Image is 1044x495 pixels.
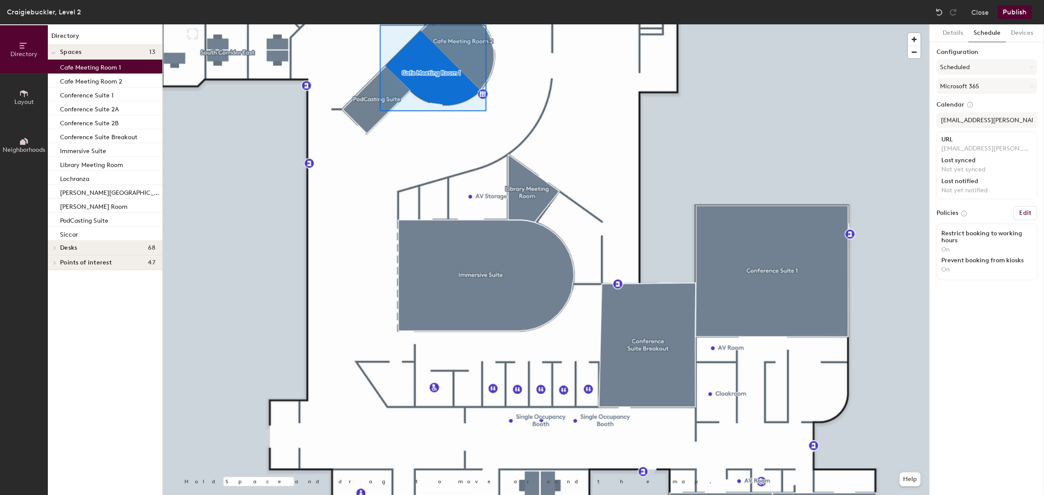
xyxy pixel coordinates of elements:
p: Immersive Suite [60,145,106,155]
p: Conference Suite Breakout [60,131,137,141]
button: Schedule [968,24,1006,42]
span: Directory [10,50,37,58]
button: Microsoft 365 [937,78,1037,94]
button: Scheduled [937,59,1037,75]
p: Conference Suite 1 [60,89,114,99]
label: Calendar [937,101,1037,109]
div: Prevent booking from kiosks [941,257,1032,264]
h1: Directory [48,31,162,45]
button: Publish [997,5,1032,19]
p: Library Meeting Room [60,159,123,169]
h6: Edit [1019,210,1031,217]
span: Neighborhoods [3,146,45,154]
div: URL [941,136,1032,143]
div: Last synced [941,157,1032,164]
span: Desks [60,244,77,251]
span: 13 [149,49,155,56]
p: Not yet synced [941,166,1032,174]
span: Layout [14,98,34,106]
div: Last notified [941,178,1032,185]
input: Add calendar email [937,112,1037,128]
p: [EMAIL_ADDRESS][PERSON_NAME][DOMAIN_NAME] [941,145,1032,153]
div: Craigiebuckler, Level 2 [7,7,81,17]
button: Devices [1006,24,1038,42]
label: Configuration [937,49,1037,56]
img: Undo [935,8,944,17]
span: 47 [148,259,155,266]
p: On [941,246,1032,254]
button: Help [900,472,920,486]
button: Edit [1014,206,1037,220]
button: Close [971,5,989,19]
span: Spaces [60,49,82,56]
p: Lochranza [60,173,89,183]
p: Cafe Meeting Room 2 [60,75,122,85]
div: Restrict booking to working hours [941,230,1032,244]
span: 68 [148,244,155,251]
p: Conference Suite 2A [60,103,119,113]
p: [PERSON_NAME] Room [60,201,127,211]
p: On [941,266,1032,274]
button: Details [937,24,968,42]
span: Points of interest [60,259,112,266]
img: Redo [949,8,957,17]
label: Policies [937,210,958,217]
p: [PERSON_NAME][GEOGRAPHIC_DATA] [60,187,161,197]
p: Conference Suite 2B [60,117,119,127]
p: Not yet notified [941,187,1032,194]
p: Siccar [60,228,78,238]
p: PodCasting Suite [60,214,108,224]
p: Cafe Meeting Room 1 [60,61,121,71]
